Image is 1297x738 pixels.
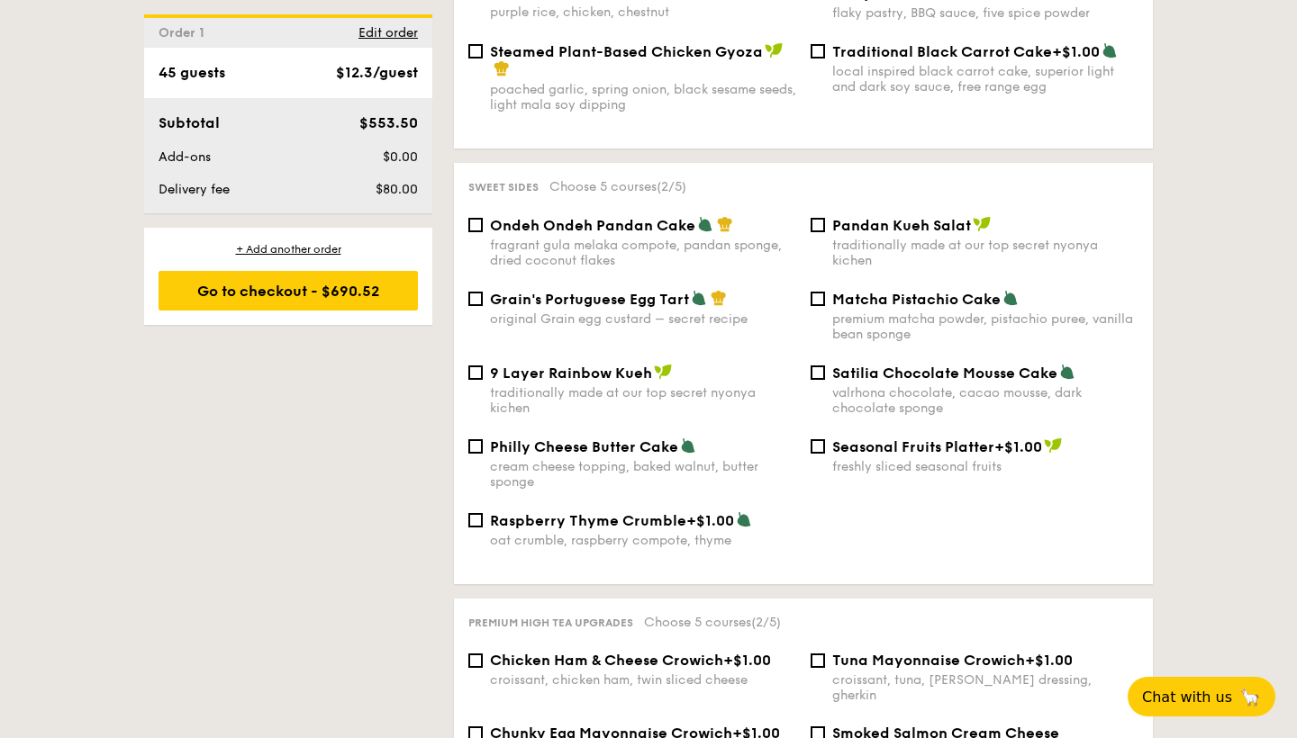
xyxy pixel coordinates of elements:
span: Tuna Mayonnaise Crowich [832,652,1025,669]
button: Chat with us🦙 [1128,677,1275,716]
input: Traditional Black Carrot Cake+$1.00local inspired black carrot cake, superior light and dark soy ... [811,44,825,58]
span: (2/5) [751,615,781,630]
span: Choose 5 courses [549,179,686,194]
span: $0.00 [383,149,418,165]
input: Raspberry Thyme Crumble+$1.00oat crumble, raspberry compote, thyme [468,513,483,527]
span: Order 1 [159,25,212,40]
span: (2/5) [657,179,686,194]
input: Satilia Chocolate Mousse Cakevalrhona chocolate, cacao mousse, dark chocolate sponge [811,365,825,380]
div: 45 guests [159,62,225,84]
img: icon-vegan.f8ff3823.svg [765,42,783,58]
img: icon-vegetarian.fe4039eb.svg [697,216,713,232]
div: $12.3/guest [336,62,418,84]
span: +$1.00 [686,512,734,529]
span: Steamed Plant-Based Chicken Gyoza [490,43,763,60]
span: Raspberry Thyme Crumble [490,512,686,529]
input: Matcha Pistachio Cakepremium matcha powder, pistachio puree, vanilla bean sponge [811,292,825,306]
img: icon-vegan.f8ff3823.svg [654,364,672,380]
span: Grain's Portuguese Egg Tart [490,291,689,308]
input: 9 Layer Rainbow Kuehtraditionally made at our top secret nyonya kichen [468,365,483,380]
img: icon-chef-hat.a58ddaea.svg [711,290,727,306]
span: +$1.00 [1052,43,1100,60]
span: Add-ons [159,149,211,165]
span: 🦙 [1239,687,1261,707]
div: flaky pastry, BBQ sauce, five spice powder [832,5,1138,21]
span: Chicken Ham & Cheese Crowich [490,652,723,669]
div: oat crumble, raspberry compote, thyme [490,533,796,548]
img: icon-vegetarian.fe4039eb.svg [691,290,707,306]
span: Sweet sides [468,181,539,193]
span: +$1.00 [1025,652,1073,669]
div: fragrant gula melaka compote, pandan sponge, dried coconut flakes [490,238,796,268]
input: Tuna Mayonnaise Crowich+$1.00croissant, tuna, [PERSON_NAME] dressing, gherkin [811,653,825,668]
img: icon-vegetarian.fe4039eb.svg [680,437,696,454]
img: icon-vegan.f8ff3823.svg [1044,437,1062,454]
div: freshly sliced seasonal fruits [832,459,1138,474]
span: Edit order [358,25,418,40]
input: Grain's Portuguese Egg Tartoriginal Grain egg custard – secret recipe [468,292,483,306]
input: Ondeh Ondeh Pandan Cakefragrant gula melaka compote, pandan sponge, dried coconut flakes [468,218,483,232]
input: Chicken Ham & Cheese Crowich+$1.00croissant, chicken ham, twin sliced cheese [468,653,483,668]
span: Satilia Chocolate Mousse Cake [832,364,1057,382]
img: icon-vegetarian.fe4039eb.svg [1102,42,1118,58]
span: Subtotal [159,114,220,131]
img: icon-vegetarian.fe4039eb.svg [736,511,752,527]
div: croissant, chicken ham, twin sliced cheese [490,672,796,688]
span: Traditional Black Carrot Cake [832,43,1052,60]
div: croissant, tuna, [PERSON_NAME] dressing, gherkin [832,672,1138,703]
img: icon-vegetarian.fe4039eb.svg [1059,364,1075,380]
div: traditionally made at our top secret nyonya kichen [490,385,796,416]
span: Ondeh Ondeh Pandan Cake [490,217,695,234]
input: Pandan Kueh Salattraditionally made at our top secret nyonya kichen [811,218,825,232]
input: Philly Cheese Butter Cakecream cheese topping, baked walnut, butter sponge [468,439,483,454]
input: Seasonal Fruits Platter+$1.00freshly sliced seasonal fruits [811,439,825,454]
div: + Add another order [159,242,418,256]
span: +$1.00 [994,438,1042,455]
img: icon-chef-hat.a58ddaea.svg [717,216,733,232]
span: Delivery fee [159,182,230,197]
span: Philly Cheese Butter Cake [490,438,678,455]
span: +$1.00 [723,652,771,669]
input: Steamed Plant-Based Chicken Gyozapoached garlic, spring onion, black sesame seeds, light mala soy... [468,44,483,58]
span: Choose 5 courses [644,615,781,630]
img: icon-vegetarian.fe4039eb.svg [1002,290,1019,306]
span: $553.50 [359,114,418,131]
div: cream cheese topping, baked walnut, butter sponge [490,459,796,490]
span: Seasonal Fruits Platter [832,438,994,455]
span: Pandan Kueh Salat [832,217,971,234]
span: Chat with us [1142,688,1232,706]
img: icon-chef-hat.a58ddaea.svg [494,60,510,76]
div: premium matcha powder, pistachio puree, vanilla bean sponge [832,311,1138,342]
span: Premium high tea upgrades [468,616,633,629]
span: $80.00 [376,182,418,197]
img: icon-vegan.f8ff3823.svg [973,216,991,232]
div: original Grain egg custard – secret recipe [490,311,796,327]
span: 9 Layer Rainbow Kueh [490,364,652,382]
div: poached garlic, spring onion, black sesame seeds, light mala soy dipping [490,82,796,112]
div: local inspired black carrot cake, superior light and dark soy sauce, free range egg [832,64,1138,94]
div: valrhona chocolate, cacao mousse, dark chocolate sponge [832,385,1138,416]
div: traditionally made at our top secret nyonya kichen [832,238,1138,268]
span: Matcha Pistachio Cake [832,291,1001,308]
div: purple rice, chicken, chestnut [490,4,796,20]
div: Go to checkout - $690.52 [159,271,418,310]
